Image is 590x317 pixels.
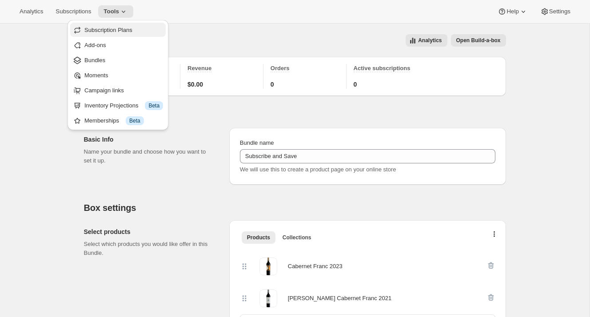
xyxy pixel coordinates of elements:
span: Subscriptions [56,8,91,15]
span: Collections [283,234,311,241]
span: Subscription Plans [84,27,132,33]
button: Help [492,5,533,18]
button: Subscription Plans [70,23,166,37]
h2: Select products [84,227,215,236]
button: Analytics [14,5,48,18]
span: Revenue [187,65,211,71]
div: Cabernet Franc 2023 [288,262,343,271]
span: $0.00 [187,80,203,89]
p: Select which products you would like offer in this Bundle. [84,240,215,258]
div: Memberships [84,116,163,125]
button: Memberships [70,113,166,127]
button: Tools [98,5,133,18]
button: Moments [70,68,166,82]
h2: Basic Info [84,135,215,144]
button: Campaign links [70,83,166,97]
button: Settings [535,5,576,18]
div: Inventory Projections [84,101,163,110]
span: Bundle name [240,139,274,146]
div: [PERSON_NAME] Cabernet Franc 2021 [288,294,391,303]
button: Bundles [70,53,166,67]
span: Orders [271,65,290,71]
p: Name your bundle and choose how you want to set it up. [84,147,215,165]
span: Bundles [84,57,105,63]
span: Active subscriptions [354,65,411,71]
button: View all analytics related to this specific bundles, within certain timeframes [406,34,447,47]
h2: Box settings [84,202,506,213]
span: Add-ons [84,42,106,48]
span: Open Build-a-box [456,37,501,44]
span: Analytics [418,37,442,44]
span: 0 [354,80,357,89]
h2: Initial setup [84,110,506,121]
button: Add-ons [70,38,166,52]
span: Moments [84,72,108,79]
button: View links to open the build-a-box on the online store [451,34,506,47]
span: Help [506,8,518,15]
span: 0 [271,80,274,89]
span: Campaign links [84,87,124,94]
span: Products [247,234,270,241]
span: Tools [104,8,119,15]
span: Beta [148,102,159,109]
span: Settings [549,8,570,15]
span: Beta [129,117,140,124]
input: ie. Smoothie box [240,149,495,163]
span: Analytics [20,8,43,15]
button: Inventory Projections [70,98,166,112]
button: Subscriptions [50,5,96,18]
span: We will use this to create a product page on your online store [240,166,396,173]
